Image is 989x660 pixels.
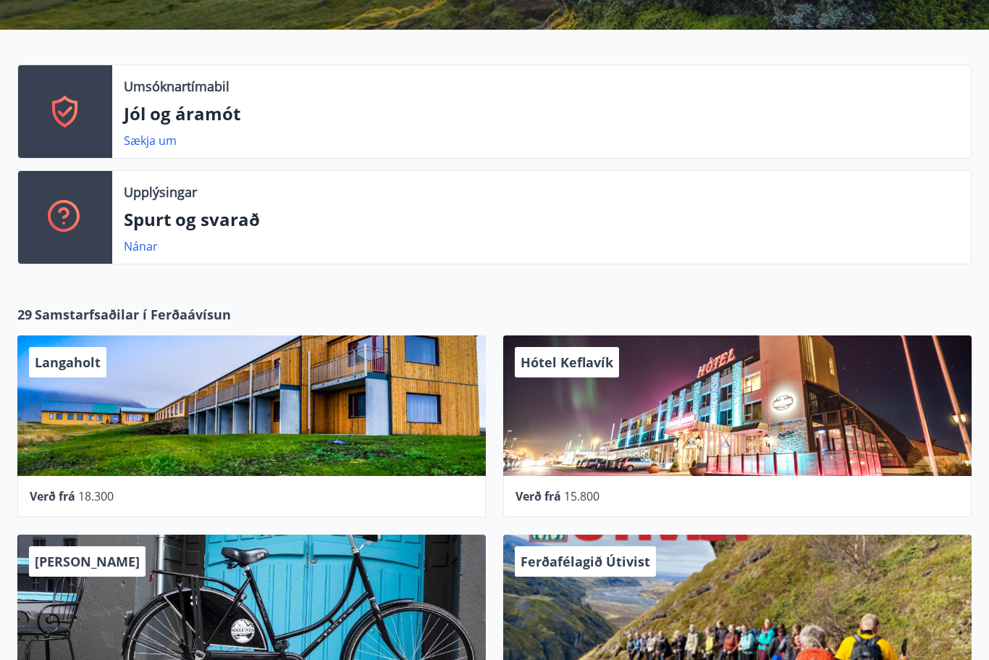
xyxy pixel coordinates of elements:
[124,183,197,201] p: Upplýsingar
[17,305,32,324] span: 29
[515,488,561,504] span: Verð frá
[35,354,101,371] span: Langaholt
[35,553,140,570] span: [PERSON_NAME]
[564,488,599,504] span: 15.800
[124,207,959,232] p: Spurt og svarað
[124,133,177,149] a: Sækja um
[124,77,230,96] p: Umsóknartímabil
[124,101,959,126] p: Jól og áramót
[124,238,158,254] a: Nánar
[521,553,650,570] span: Ferðafélagið Útivist
[78,488,114,504] span: 18.300
[35,305,231,324] span: Samstarfsaðilar í Ferðaávísun
[30,488,75,504] span: Verð frá
[521,354,613,371] span: Hótel Keflavík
